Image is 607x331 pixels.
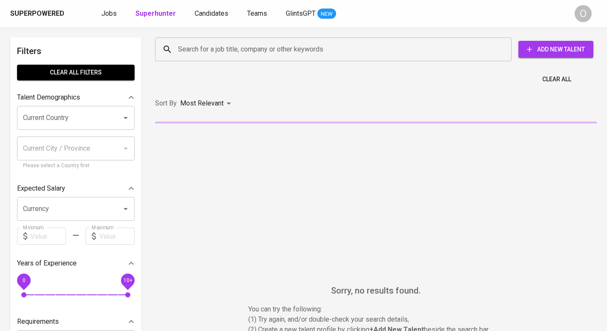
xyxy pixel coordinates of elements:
[17,258,77,268] p: Years of Experience
[180,96,234,111] div: Most Relevant
[17,180,135,197] div: Expected Salary
[135,9,176,17] b: Superhunter
[120,112,132,124] button: Open
[17,92,80,103] p: Talent Demographics
[542,74,571,85] span: Clear All
[135,9,178,19] a: Superhunter
[10,9,64,19] div: Superpowered
[120,203,132,215] button: Open
[317,10,336,18] span: NEW
[248,314,504,325] p: (1) Try again, and/or double-check your search details,
[17,255,135,272] div: Years of Experience
[17,313,135,330] div: Requirements
[17,183,65,194] p: Expected Salary
[312,147,440,275] img: yH5BAEAAAAALAAAAAABAAEAAAIBRAA7
[99,228,135,245] input: Value
[155,284,597,297] h6: Sorry, no results found.
[247,9,269,19] a: Teams
[17,89,135,106] div: Talent Demographics
[123,277,132,283] span: 10+
[101,9,118,19] a: Jobs
[155,98,177,108] p: Sort By
[539,71,575,87] button: Clear All
[17,317,59,327] p: Requirements
[195,9,230,19] a: Candidates
[101,9,117,17] span: Jobs
[180,98,224,108] p: Most Relevant
[17,65,135,80] button: Clear All filters
[24,67,128,78] span: Clear All filters
[31,228,66,245] input: Value
[247,9,267,17] span: Teams
[286,9,336,19] a: GlintsGPT NEW
[525,44,587,55] span: Add New Talent
[10,7,78,20] a: Superpoweredapp logo
[195,9,228,17] span: Candidates
[66,7,78,20] img: app logo
[575,5,592,22] div: O
[248,304,504,314] p: You can try the following :
[22,277,25,283] span: 0
[518,41,593,58] button: Add New Talent
[23,162,129,170] p: Please select a Country first
[17,44,135,58] h6: Filters
[286,9,316,17] span: GlintsGPT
